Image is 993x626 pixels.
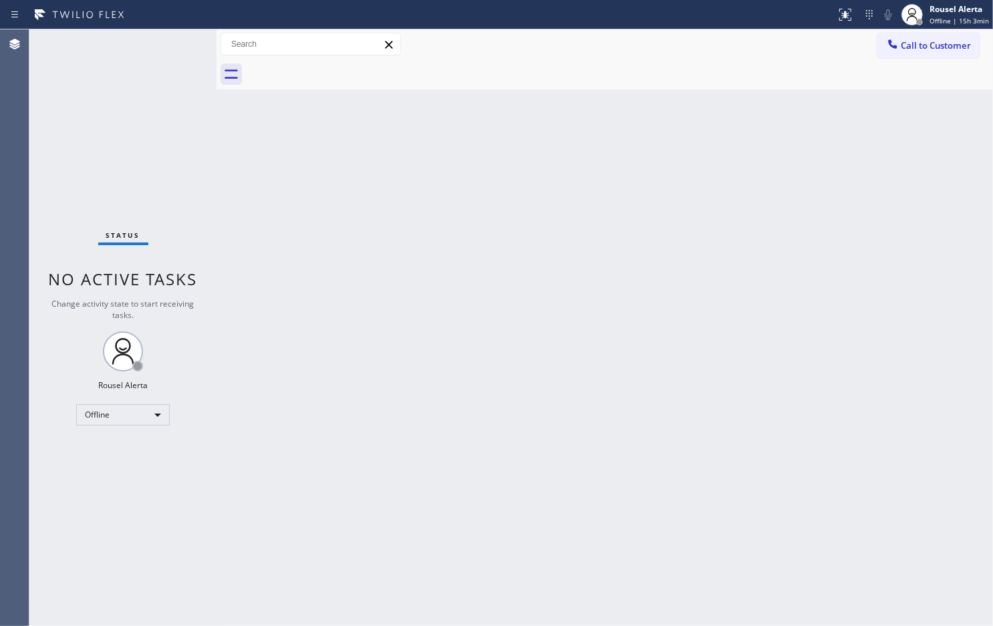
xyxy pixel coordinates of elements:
span: Call to Customer [901,39,971,51]
button: Mute [879,5,897,24]
div: Rousel Alerta [930,3,989,15]
div: Offline [76,404,170,426]
span: Offline | 15h 3min [930,16,989,25]
span: Change activity state to start receiving tasks. [52,298,194,321]
span: No active tasks [49,268,198,290]
span: Status [106,230,140,240]
div: Rousel Alerta [98,379,148,391]
button: Call to Customer [877,33,980,58]
input: Search [221,33,400,55]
